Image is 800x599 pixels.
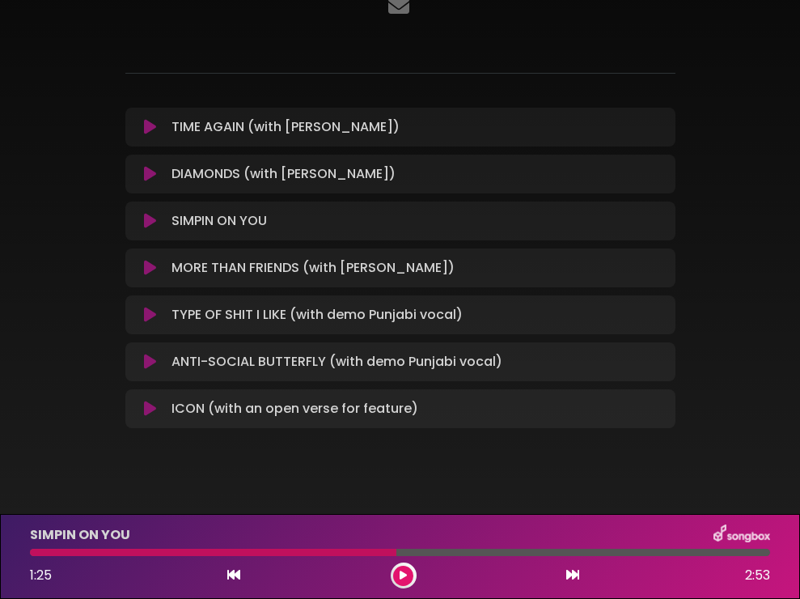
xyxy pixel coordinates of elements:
[171,117,400,137] p: TIME AGAIN (with [PERSON_NAME])
[171,258,455,278] p: MORE THAN FRIENDS (with [PERSON_NAME])
[171,164,396,184] p: DIAMONDS (with [PERSON_NAME])
[171,352,502,372] p: ANTI-SOCIAL BUTTERFLY (with demo Punjabi vocal)
[171,211,267,231] p: SIMPIN ON YOU
[171,399,418,418] p: ICON (with an open verse for feature)
[171,305,463,325] p: TYPE OF SHIT I LIKE (with demo Punjabi vocal)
